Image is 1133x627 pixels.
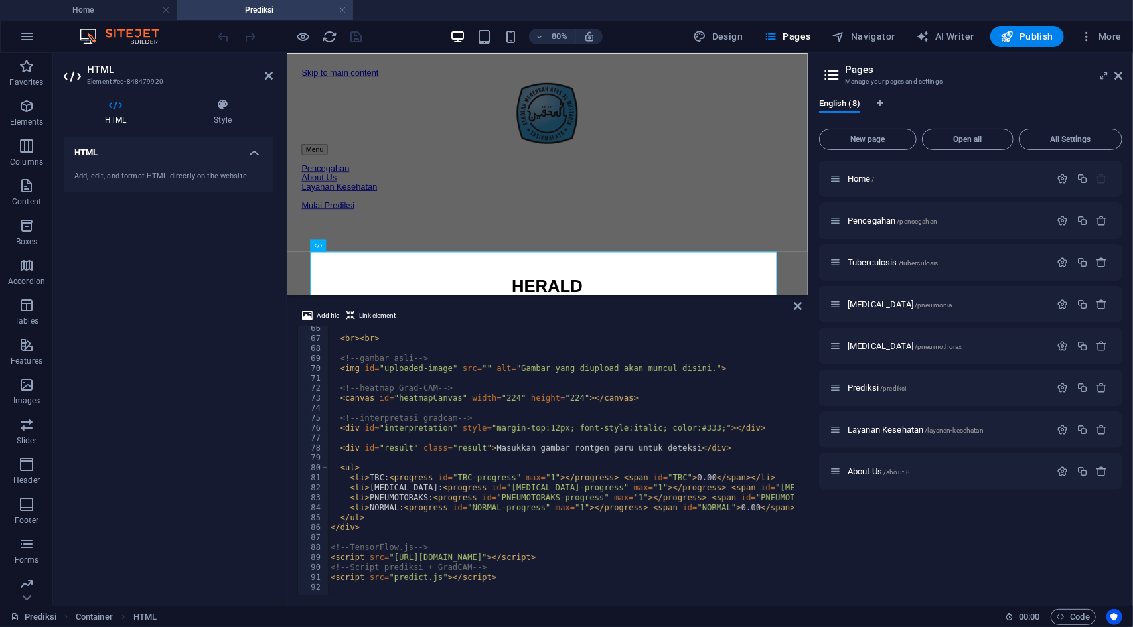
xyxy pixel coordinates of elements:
[298,533,329,543] div: 87
[844,383,1051,392] div: Prediksi/prediksi
[9,77,43,88] p: Favorites
[1096,466,1108,477] div: Remove
[1057,299,1069,310] div: Settings
[359,308,396,324] span: Link element
[1057,340,1069,352] div: Settings
[317,308,339,324] span: Add file
[1077,257,1088,268] div: Duplicate
[87,64,273,76] h2: HTML
[917,30,974,43] span: AI Writer
[1057,424,1069,435] div: Settings
[832,30,895,43] span: Navigator
[298,543,329,553] div: 88
[1019,129,1122,150] button: All Settings
[177,3,353,17] h4: Prediksi
[1001,30,1053,43] span: Publish
[819,98,1122,123] div: Language Tabs
[899,259,939,267] span: /tuberculosis
[1028,612,1030,622] span: :
[844,300,1051,309] div: [MEDICAL_DATA]/pneumonia
[64,98,173,126] h4: HTML
[16,236,38,247] p: Boxes
[827,26,901,47] button: Navigator
[1019,609,1039,625] span: 00 00
[1057,382,1069,393] div: Settings
[298,423,329,433] div: 76
[298,463,329,473] div: 80
[1077,340,1088,352] div: Duplicate
[76,609,157,625] nav: breadcrumb
[819,129,917,150] button: New page
[76,609,113,625] span: Click to select. Double-click to edit
[19,19,115,30] a: Skip to main content
[844,216,1051,225] div: Pencegahan/pencegahan
[298,393,329,403] div: 73
[298,563,329,573] div: 90
[15,316,38,326] p: Tables
[87,76,246,88] h3: Element #ed-848479920
[344,308,398,324] button: Link element
[298,344,329,354] div: 68
[298,513,329,523] div: 85
[848,425,984,435] span: Click to open page
[1096,173,1108,184] div: The startpage cannot be deleted
[1077,382,1088,393] div: Duplicate
[925,427,984,434] span: /layanan-kesehatan
[915,301,952,309] span: /pneumonia
[64,137,273,161] h4: HTML
[15,555,38,565] p: Forms
[298,453,329,463] div: 79
[848,257,938,267] span: Click to open page
[300,308,341,324] button: Add file
[1080,30,1122,43] span: More
[848,341,962,351] span: Click to open page
[298,483,329,493] div: 82
[295,29,311,44] button: Click here to leave preview mode and continue editing
[1057,173,1069,184] div: Settings
[1075,26,1127,47] button: More
[848,216,937,226] span: Click to open page
[1057,609,1090,625] span: Code
[1077,424,1088,435] div: Duplicate
[298,573,329,583] div: 91
[1096,340,1108,352] div: Remove
[1025,135,1116,143] span: All Settings
[298,354,329,364] div: 69
[549,29,570,44] h6: 80%
[688,26,749,47] div: Design (Ctrl+Alt+Y)
[911,26,980,47] button: AI Writer
[1106,609,1122,625] button: Usercentrics
[323,29,338,44] i: Reload page
[298,433,329,443] div: 77
[928,135,1008,143] span: Open all
[298,413,329,423] div: 75
[1051,609,1096,625] button: Code
[883,468,910,476] span: /about-8
[8,276,45,287] p: Accordion
[880,385,906,392] span: /prediksi
[1005,609,1040,625] h6: Session time
[1096,215,1108,226] div: Remove
[76,29,176,44] img: Editor Logo
[133,609,157,625] span: Click to select. Double-click to edit
[845,64,1122,76] h2: Pages
[298,493,329,503] div: 83
[844,467,1051,476] div: About Us/about-8
[298,523,329,533] div: 86
[1096,299,1108,310] div: Remove
[298,383,329,393] div: 72
[1096,257,1108,268] div: Remove
[844,258,1051,267] div: Tuberculosis/tuberculosis
[529,29,576,44] button: 80%
[844,342,1051,350] div: [MEDICAL_DATA]/pneumothorax
[1057,466,1069,477] div: Settings
[819,96,860,114] span: English (8)
[298,324,329,334] div: 66
[173,98,273,126] h4: Style
[915,343,962,350] span: /pneumothorax
[298,553,329,563] div: 89
[694,30,743,43] span: Design
[990,26,1064,47] button: Publish
[845,76,1096,88] h3: Manage your pages and settings
[298,583,329,592] div: 92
